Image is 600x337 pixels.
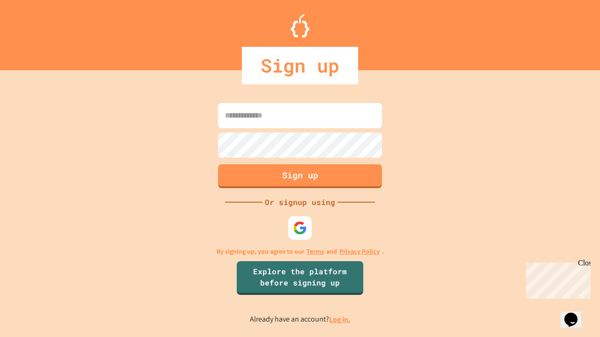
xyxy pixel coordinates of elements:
[262,197,337,208] div: Or signup using
[4,4,65,59] div: Chat with us now!Close
[242,47,358,84] div: Sign up
[250,314,351,325] p: Already have an account?
[561,300,591,328] iframe: chat widget
[291,14,309,37] img: Logo.svg
[293,221,307,235] img: google-icon.svg
[522,259,591,299] iframe: chat widget
[237,261,363,295] a: Explore the platform before signing up
[217,247,384,256] p: By signing up, you agree to our and .
[307,247,324,256] a: Terms
[339,247,380,256] a: Privacy Policy
[329,315,351,324] a: Log in.
[218,164,382,188] button: Sign up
